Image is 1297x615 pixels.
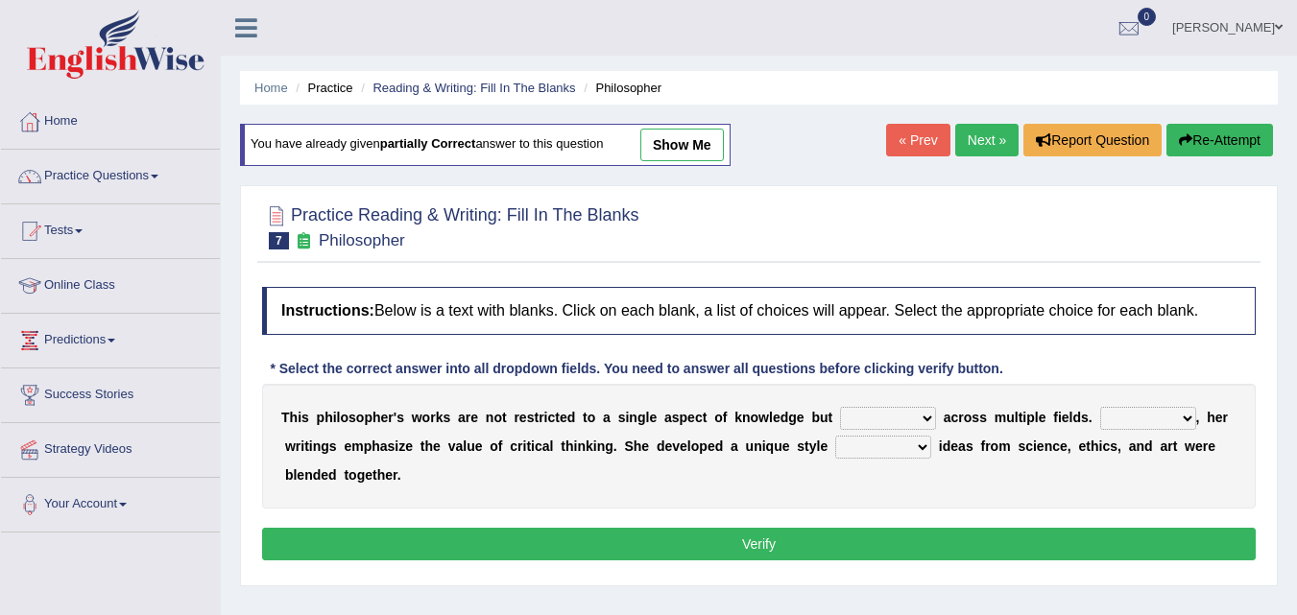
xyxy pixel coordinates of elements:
b: k [436,410,444,425]
span: 0 [1138,8,1157,26]
b: d [943,438,951,454]
b: e [708,438,715,454]
b: s [348,410,356,425]
b: s [797,438,805,454]
b: d [781,410,789,425]
b: v [448,438,456,454]
b: o [714,410,723,425]
span: 7 [269,232,289,249]
b: e [773,410,781,425]
b: e [321,467,328,483]
b: e [820,438,828,454]
li: Practice [291,79,352,97]
b: r [958,410,963,425]
b: a [455,438,463,454]
b: t [372,467,377,483]
button: Re-Attempt [1166,124,1273,156]
b: i [544,410,548,425]
a: Home [1,95,220,143]
b: e [1039,410,1046,425]
b: s [301,410,309,425]
b: e [470,410,478,425]
b: o [356,410,365,425]
div: * Select the correct answer into all dropdown fields. You need to answer all questions before cli... [262,359,1011,379]
b: t [805,438,809,454]
a: Online Class [1,259,220,307]
b: u [1006,410,1015,425]
b: s [1018,438,1025,454]
b: a [944,410,951,425]
b: s [972,410,979,425]
b: d [1144,438,1153,454]
button: Report Question [1023,124,1162,156]
b: i [939,438,943,454]
a: Strategy Videos [1,423,220,471]
b: r [296,438,300,454]
b: r [430,410,435,425]
b: t [534,410,539,425]
b: c [1052,438,1060,454]
b: a [1129,438,1137,454]
b: s [1110,438,1117,454]
b: m [995,410,1006,425]
b: v [672,438,680,454]
b: r [393,467,397,483]
b: e [1062,410,1069,425]
b: m [998,438,1010,454]
b: d [328,467,337,483]
b: o [964,410,973,425]
b: i [1058,410,1062,425]
b: r [1203,438,1208,454]
b: w [758,410,769,425]
b: r [514,410,518,425]
b: i [762,438,766,454]
b: b [811,410,820,425]
b: f [980,438,985,454]
b: g [637,410,646,425]
b: h [634,438,642,454]
b: u [820,410,829,425]
b: e [405,438,413,454]
b: Instructions: [281,302,374,319]
b: a [1160,438,1167,454]
b: s [618,410,626,425]
b: o [422,410,431,425]
b: e [297,467,304,483]
small: Philosopher [319,231,405,249]
b: , [1068,438,1071,454]
b: i [333,410,337,425]
a: Next » [955,124,1019,156]
b: l [645,410,649,425]
b: l [1035,410,1039,425]
b: p [1026,410,1035,425]
b: a [603,410,611,425]
b: n [304,467,313,483]
b: e [385,467,393,483]
b: o [751,410,759,425]
b: p [699,438,708,454]
b: w [1185,438,1195,454]
b: i [1022,410,1026,425]
b: n [1045,438,1053,454]
b: l [769,410,773,425]
b: w [285,438,296,454]
b: t [555,410,560,425]
b: q [766,438,775,454]
b: o [588,410,596,425]
b: k [734,410,742,425]
b: r [388,410,393,425]
b: a [958,438,966,454]
b: s [443,410,450,425]
b: o [341,410,349,425]
b: f [1053,410,1058,425]
b: e [1037,438,1045,454]
b: e [649,410,657,425]
b: i [298,410,301,425]
b: f [498,438,503,454]
b: o [490,438,498,454]
b: e [433,438,441,454]
b: h [324,410,333,425]
b: o [991,438,999,454]
b: e [1208,438,1215,454]
b: e [365,467,372,483]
